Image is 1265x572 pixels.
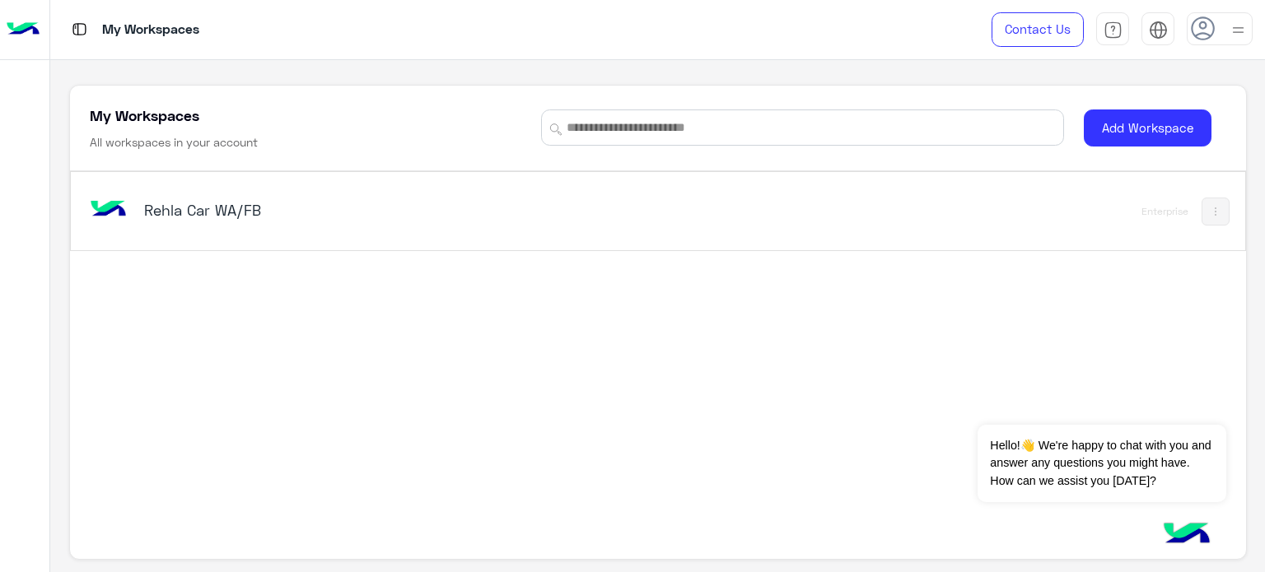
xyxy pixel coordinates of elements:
button: Add Workspace [1084,109,1211,146]
h6: All workspaces in your account [90,134,258,151]
div: Enterprise [1141,205,1188,218]
img: profile [1228,20,1249,40]
a: Contact Us [992,12,1084,47]
h5: Rehla Car WA/FB [144,200,556,220]
span: Hello!👋 We're happy to chat with you and answer any questions you might have. How can we assist y... [978,425,1225,502]
img: bot image [86,188,131,232]
img: hulul-logo.png [1158,506,1216,564]
img: tab [1104,21,1123,40]
a: tab [1096,12,1129,47]
img: tab [1149,21,1168,40]
img: Logo [7,12,40,47]
img: tab [69,19,90,40]
p: My Workspaces [102,19,199,41]
h5: My Workspaces [90,105,199,125]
